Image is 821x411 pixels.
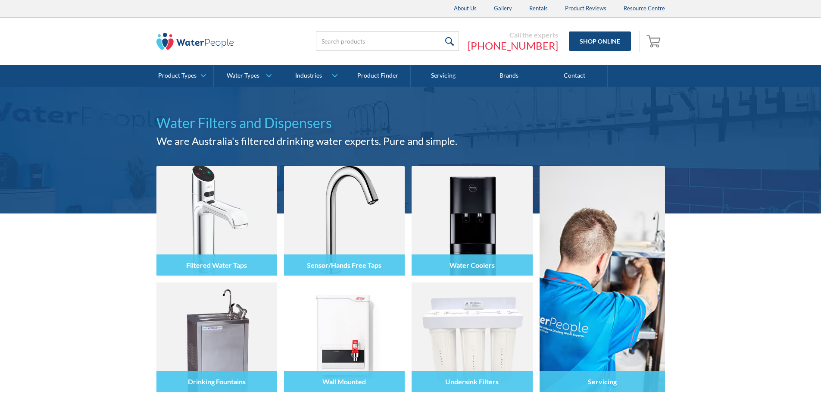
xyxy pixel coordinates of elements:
img: Water Coolers [412,166,532,276]
img: Undersink Filters [412,282,532,392]
h4: Drinking Fountains [188,377,246,386]
img: Sensor/Hands Free Taps [284,166,405,276]
div: Water Types [227,72,259,79]
img: Filtered Water Taps [156,166,277,276]
a: Shop Online [569,31,631,51]
h4: Sensor/Hands Free Taps [307,261,381,269]
div: Product Types [158,72,197,79]
a: [PHONE_NUMBER] [468,39,558,52]
a: Contact [542,65,608,87]
a: Open empty cart [644,31,665,52]
a: Servicing [540,166,665,392]
h4: Undersink Filters [445,377,499,386]
h4: Servicing [588,377,617,386]
img: shopping cart [646,34,663,48]
a: Industries [279,65,344,87]
img: Wall Mounted [284,282,405,392]
input: Search products [316,31,459,51]
div: Call the experts [468,31,558,39]
div: Industries [295,72,322,79]
a: Servicing [411,65,476,87]
a: Product Finder [345,65,411,87]
h4: Filtered Water Taps [186,261,247,269]
img: The Water People [156,33,234,50]
a: Water Types [214,65,279,87]
h4: Water Coolers [450,261,495,269]
h4: Wall Mounted [322,377,366,386]
a: Brands [476,65,542,87]
img: Drinking Fountains [156,282,277,392]
a: Product Types [148,65,213,87]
